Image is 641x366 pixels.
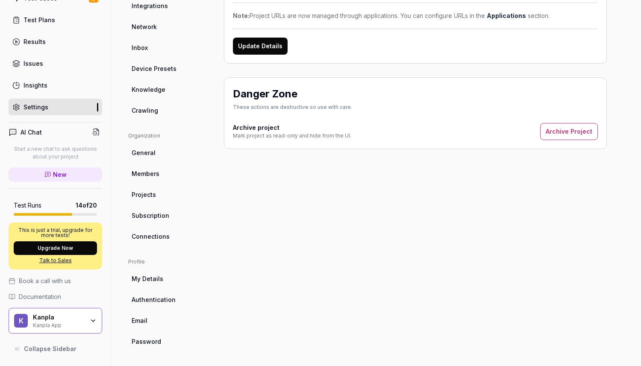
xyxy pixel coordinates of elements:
[540,123,598,140] button: Archive Project
[132,274,163,283] span: My Details
[14,202,41,209] h5: Test Runs
[132,337,161,346] span: Password
[53,170,67,179] span: New
[132,106,158,115] span: Crawling
[9,33,102,50] a: Results
[24,37,46,46] div: Results
[487,12,526,19] a: Applications
[24,81,47,90] div: Insights
[132,211,169,220] span: Subscription
[21,128,42,137] h4: AI Chat
[33,321,84,328] div: Kanpla App
[128,271,210,287] a: My Details
[132,148,156,157] span: General
[128,258,210,266] div: Profile
[132,64,176,73] span: Device Presets
[128,132,210,140] div: Organization
[233,38,288,55] button: Update Details
[9,292,102,301] a: Documentation
[132,316,147,325] span: Email
[132,190,156,199] span: Projects
[24,15,55,24] div: Test Plans
[9,145,102,161] p: Start a new chat to ask questions about your project
[132,43,148,52] span: Inbox
[128,102,210,118] a: Crawling
[128,166,210,182] a: Members
[128,208,210,223] a: Subscription
[14,241,97,255] button: Upgrade Now
[9,167,102,182] a: New
[233,12,250,19] strong: Note:
[233,11,598,20] div: Project URLs are now managed through applications. You can configure URLs in the section.
[132,1,168,10] span: Integrations
[128,292,210,307] a: Authentication
[132,169,159,178] span: Members
[128,334,210,349] a: Password
[128,19,210,35] a: Network
[128,228,210,244] a: Connections
[233,86,297,102] h2: Danger Zone
[9,99,102,115] a: Settings
[132,232,170,241] span: Connections
[132,22,157,31] span: Network
[14,314,28,328] span: K
[9,55,102,72] a: Issues
[9,340,102,357] button: Collapse Sidebar
[9,77,102,94] a: Insights
[128,187,210,202] a: Projects
[33,313,84,321] div: Kanpla
[128,145,210,161] a: General
[24,102,48,111] div: Settings
[9,308,102,334] button: KKanplaKanpla App
[9,276,102,285] a: Book a call with us
[76,201,97,210] span: 14 of 20
[14,257,97,264] a: Talk to Sales
[132,85,165,94] span: Knowledge
[233,123,351,132] h4: Archive project
[233,132,351,140] div: Mark project as read-only and hide from the UI.
[128,61,210,76] a: Device Presets
[132,295,176,304] span: Authentication
[14,228,97,238] p: This is just a trial, upgrade for more tests!
[19,292,61,301] span: Documentation
[233,103,352,111] div: These actions are destructive so use with care.
[128,313,210,328] a: Email
[19,276,71,285] span: Book a call with us
[9,12,102,28] a: Test Plans
[128,82,210,97] a: Knowledge
[24,59,43,68] div: Issues
[128,40,210,56] a: Inbox
[24,344,76,353] span: Collapse Sidebar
